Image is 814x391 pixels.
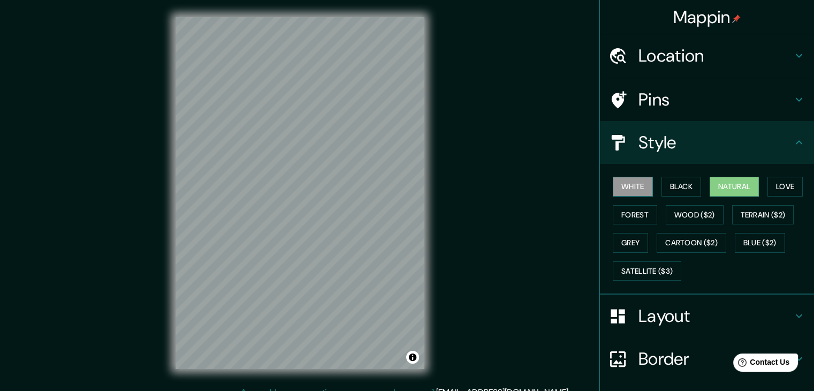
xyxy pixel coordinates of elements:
h4: Mappin [673,6,741,28]
h4: Layout [638,305,793,327]
button: Cartoon ($2) [657,233,726,253]
button: Toggle attribution [406,351,419,364]
button: Natural [710,177,759,197]
button: Forest [613,205,657,225]
button: Grey [613,233,648,253]
button: Black [661,177,702,197]
h4: Location [638,45,793,66]
iframe: Help widget launcher [719,349,802,379]
button: Love [767,177,803,197]
button: White [613,177,653,197]
img: pin-icon.png [732,14,741,23]
h4: Pins [638,89,793,110]
div: Layout [600,295,814,337]
button: Terrain ($2) [732,205,794,225]
div: Border [600,337,814,380]
h4: Border [638,348,793,370]
button: Satellite ($3) [613,261,681,281]
button: Wood ($2) [666,205,724,225]
button: Blue ($2) [735,233,785,253]
div: Style [600,121,814,164]
h4: Style [638,132,793,153]
div: Location [600,34,814,77]
div: Pins [600,78,814,121]
canvas: Map [176,17,424,369]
